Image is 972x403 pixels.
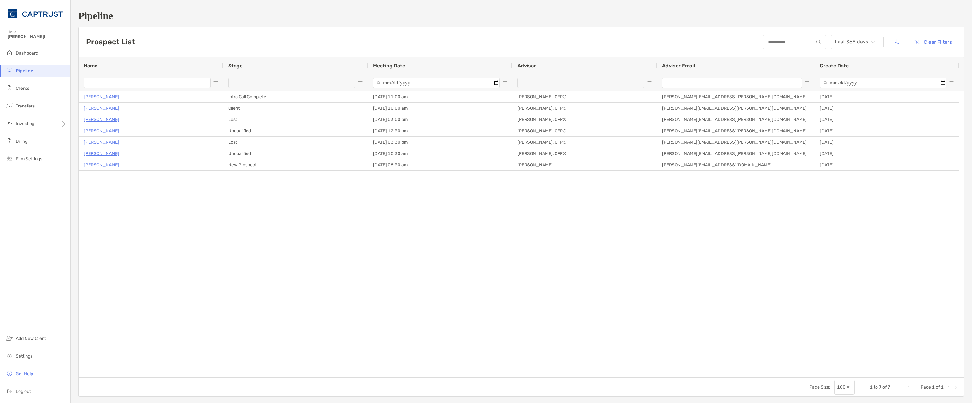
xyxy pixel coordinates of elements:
span: 1 [870,384,873,390]
div: [PERSON_NAME], CFP® [512,137,657,148]
a: [PERSON_NAME] [84,138,119,146]
span: Investing [16,121,34,126]
button: Open Filter Menu [647,80,652,85]
div: [PERSON_NAME][EMAIL_ADDRESS][PERSON_NAME][DOMAIN_NAME] [657,91,815,102]
div: [PERSON_NAME][EMAIL_ADDRESS][PERSON_NAME][DOMAIN_NAME] [657,148,815,159]
div: [DATE] [815,137,959,148]
span: Name [84,63,97,69]
span: Last 365 days [835,35,875,49]
div: [DATE] 08:30 am [368,159,512,170]
div: [PERSON_NAME][EMAIL_ADDRESS][PERSON_NAME][DOMAIN_NAME] [657,114,815,125]
span: to [874,384,878,390]
span: Firm Settings [16,156,42,162]
span: 7 [879,384,882,390]
div: [PERSON_NAME], CFP® [512,125,657,136]
input: Meeting Date Filter Input [373,78,500,88]
div: First Page [905,385,911,390]
span: Add New Client [16,336,46,341]
div: [DATE] 03:30 pm [368,137,512,148]
span: Get Help [16,371,33,377]
img: firm-settings icon [6,155,13,162]
img: billing icon [6,137,13,145]
div: [DATE] 10:30 am [368,148,512,159]
span: Meeting Date [373,63,405,69]
div: [DATE] 10:00 am [368,103,512,114]
a: [PERSON_NAME] [84,150,119,158]
button: Open Filter Menu [502,80,507,85]
a: [PERSON_NAME] [84,116,119,124]
h1: Pipeline [78,10,964,22]
img: logout icon [6,387,13,395]
div: New Prospect [223,159,368,170]
button: Open Filter Menu [213,80,218,85]
span: Log out [16,389,31,394]
span: Transfers [16,103,35,109]
input: Name Filter Input [84,78,211,88]
span: Page [921,384,931,390]
div: [PERSON_NAME][EMAIL_ADDRESS][DOMAIN_NAME] [657,159,815,170]
div: Page Size [834,380,855,395]
div: 100 [837,384,846,390]
input: Create Date Filter Input [820,78,946,88]
button: Open Filter Menu [805,80,810,85]
div: [PERSON_NAME], CFP® [512,91,657,102]
button: Open Filter Menu [358,80,363,85]
div: Lost [223,114,368,125]
div: Unqualified [223,125,368,136]
img: CAPTRUST Logo [8,3,63,25]
img: pipeline icon [6,66,13,74]
div: [PERSON_NAME][EMAIL_ADDRESS][PERSON_NAME][DOMAIN_NAME] [657,103,815,114]
span: Clients [16,86,29,91]
div: [PERSON_NAME][EMAIL_ADDRESS][PERSON_NAME][DOMAIN_NAME] [657,137,815,148]
span: of [882,384,887,390]
div: [DATE] [815,125,959,136]
button: Clear Filters [909,35,957,49]
span: Pipeline [16,68,33,73]
div: Unqualified [223,148,368,159]
button: Open Filter Menu [949,80,954,85]
div: Intro Call Complete [223,91,368,102]
img: dashboard icon [6,49,13,56]
div: Last Page [954,385,959,390]
div: [PERSON_NAME][EMAIL_ADDRESS][PERSON_NAME][DOMAIN_NAME] [657,125,815,136]
div: Lost [223,137,368,148]
img: get-help icon [6,370,13,377]
span: Advisor Email [662,63,695,69]
span: 1 [932,384,935,390]
span: Create Date [820,63,849,69]
span: Stage [228,63,242,69]
img: add_new_client icon [6,334,13,342]
a: [PERSON_NAME] [84,104,119,112]
div: [DATE] [815,91,959,102]
div: [DATE] 03:00 pm [368,114,512,125]
div: [DATE] [815,148,959,159]
div: [DATE] 12:30 pm [368,125,512,136]
div: [PERSON_NAME], CFP® [512,148,657,159]
div: Next Page [946,385,951,390]
img: transfers icon [6,102,13,109]
div: [DATE] [815,159,959,170]
span: Advisor [517,63,536,69]
input: Advisor Email Filter Input [662,78,802,88]
div: Client [223,103,368,114]
div: Previous Page [913,385,918,390]
div: [PERSON_NAME] [512,159,657,170]
div: [PERSON_NAME], CFP® [512,114,657,125]
div: Page Size: [809,384,830,390]
span: [PERSON_NAME]! [8,34,67,39]
span: of [936,384,940,390]
span: 1 [941,384,944,390]
img: clients icon [6,84,13,92]
span: Settings [16,354,32,359]
a: [PERSON_NAME] [84,161,119,169]
div: [DATE] 11:00 am [368,91,512,102]
img: settings icon [6,352,13,360]
span: Dashboard [16,50,38,56]
img: input icon [816,40,821,44]
a: [PERSON_NAME] [84,93,119,101]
